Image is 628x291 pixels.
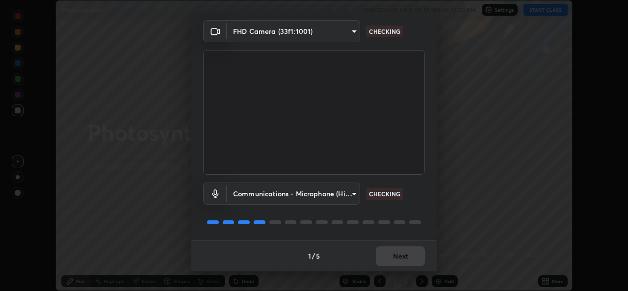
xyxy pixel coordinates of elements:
div: FHD Camera (33f1:1001) [227,20,360,42]
p: CHECKING [369,27,400,36]
h4: / [312,251,315,261]
h4: 1 [308,251,311,261]
div: FHD Camera (33f1:1001) [227,183,360,205]
p: CHECKING [369,189,400,198]
h4: 5 [316,251,320,261]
